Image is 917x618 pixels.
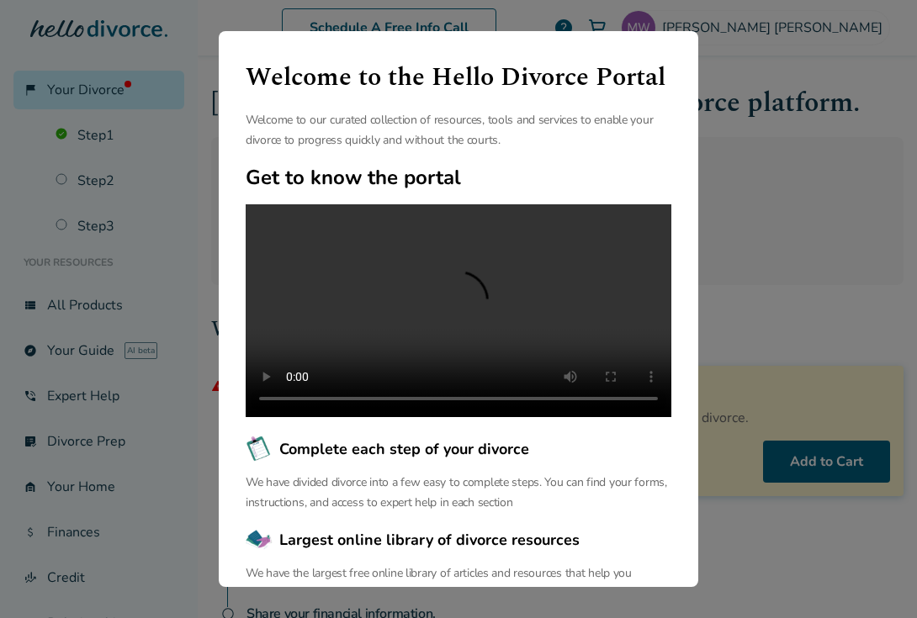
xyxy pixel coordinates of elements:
[246,473,671,513] p: We have divided divorce into a few easy to complete steps. You can find your forms, instructions,...
[246,526,273,553] img: Largest online library of divorce resources
[279,529,580,551] span: Largest online library of divorce resources
[246,110,671,151] p: Welcome to our curated collection of resources, tools and services to enable your divorce to prog...
[246,58,671,97] h1: Welcome to the Hello Divorce Portal
[246,436,273,462] img: Complete each step of your divorce
[279,438,529,460] span: Complete each step of your divorce
[246,164,671,191] h2: Get to know the portal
